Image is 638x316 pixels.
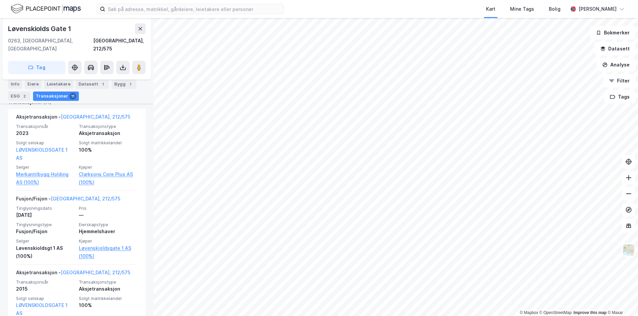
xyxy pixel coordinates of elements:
span: Transaksjonstype [79,124,138,129]
div: 11 [69,93,76,100]
button: Tags [604,90,635,104]
span: Solgt matrikkelandel [79,140,138,146]
div: Løvenskioldsgt 1 AS (100%) [16,244,75,260]
a: LØVENSKIOLDSGATE 1 AS [16,302,67,316]
input: Søk på adresse, matrikkel, gårdeiere, leietakere eller personer [105,4,284,14]
span: Tinglysningstype [16,222,75,227]
div: Hjemmelshaver [79,227,138,235]
div: Bolig [549,5,561,13]
a: [GEOGRAPHIC_DATA], 212/575 [61,270,130,275]
a: Improve this map [574,310,607,315]
img: Z [622,244,635,256]
button: Analyse [597,58,635,71]
div: 0263, [GEOGRAPHIC_DATA], [GEOGRAPHIC_DATA] [8,37,93,53]
span: Kjøper [79,164,138,170]
span: Kjøper [79,238,138,244]
a: Clarksons Core Plus AS (100%) [79,170,138,186]
div: Aksjetransaksjon - [16,269,130,279]
div: 2 [21,93,28,100]
button: Bokmerker [590,26,635,39]
div: [GEOGRAPHIC_DATA], 212/575 [93,37,146,53]
div: 1 [127,81,134,88]
div: 1 [100,81,106,88]
div: Aksjetransaksjon - [16,113,130,124]
span: Transaksjonsår [16,124,75,129]
a: OpenStreetMap [539,310,572,315]
div: Leietakere [44,80,73,89]
span: Tinglysningsdato [16,205,75,211]
div: ESG [8,92,30,101]
div: 2015 [16,285,75,293]
div: Datasett [76,80,109,89]
a: Merkantilbygg Holding AS (100%) [16,170,75,186]
div: 100% [79,146,138,154]
button: Tag [8,61,65,74]
div: Transaksjoner [33,92,79,101]
div: [DATE] [16,211,75,219]
a: [GEOGRAPHIC_DATA], 212/575 [51,196,120,201]
div: Aksjetransaksjon [79,285,138,293]
div: Løvenskiolds Gate 1 [8,23,72,34]
a: [GEOGRAPHIC_DATA], 212/575 [61,114,130,120]
span: Selger [16,164,75,170]
div: Fusjon/Fisjon [16,227,75,235]
div: 100% [79,301,138,309]
span: Eierskapstype [79,222,138,227]
div: [PERSON_NAME] [579,5,617,13]
span: Selger [16,238,75,244]
span: Transaksjonsår [16,279,75,285]
div: Aksjetransaksjon [79,129,138,137]
span: Transaksjonstype [79,279,138,285]
a: Løvenskioldsgate 1 AS (100%) [79,244,138,260]
div: Info [8,80,22,89]
a: LØVENSKIOLDSGATE 1 AS [16,147,67,161]
img: logo.f888ab2527a4732fd821a326f86c7f29.svg [11,3,81,15]
button: Datasett [595,42,635,55]
div: Bygg [112,80,136,89]
div: Mine Tags [510,5,534,13]
div: Eiere [25,80,41,89]
div: 2023 [16,129,75,137]
div: Fusjon/Fisjon - [16,195,120,205]
span: Solgt selskap [16,296,75,301]
div: Kart [486,5,495,13]
span: Pris [79,205,138,211]
div: — [79,211,138,219]
iframe: Chat Widget [605,284,638,316]
a: Mapbox [520,310,538,315]
span: Solgt matrikkelandel [79,296,138,301]
span: Solgt selskap [16,140,75,146]
button: Filter [603,74,635,88]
